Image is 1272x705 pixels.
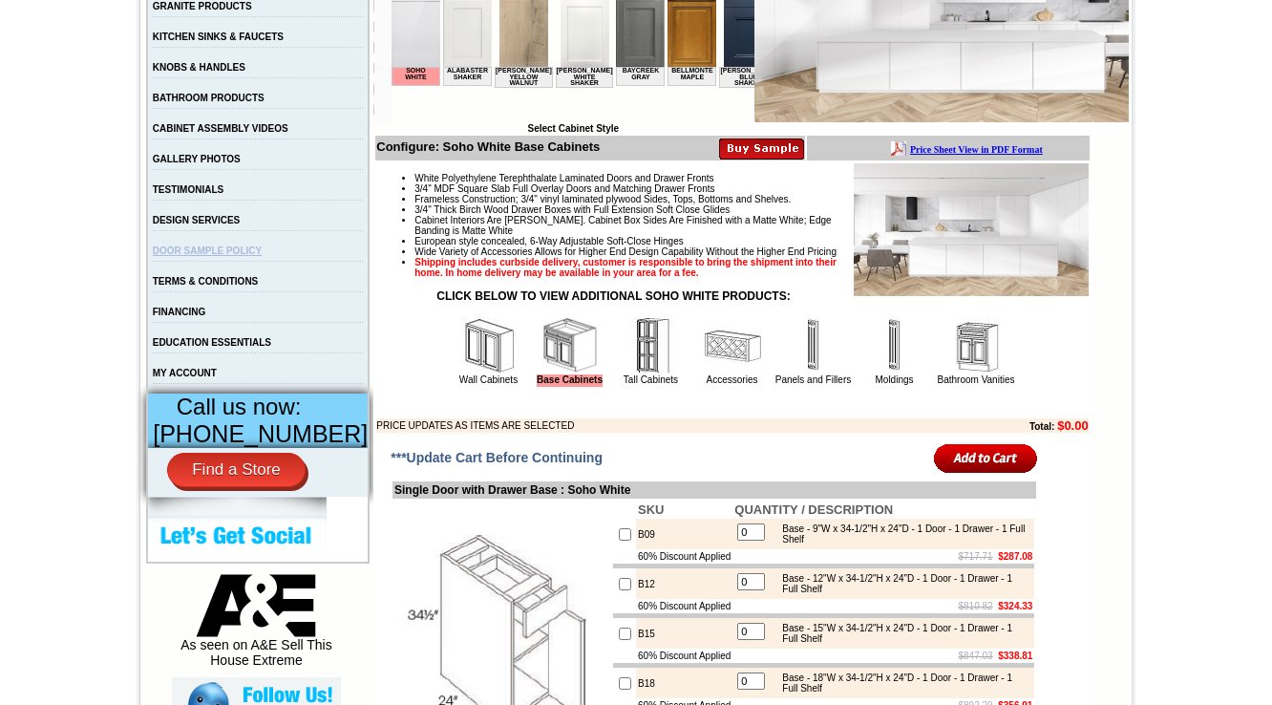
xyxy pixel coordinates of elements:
span: [PHONE_NUMBER] [153,420,368,447]
img: Tall Cabinets [623,317,680,374]
td: [PERSON_NAME] Blue Shaker [328,87,386,108]
td: 60% Discount Applied [636,549,732,564]
td: 60% Discount Applied [636,649,732,663]
span: European style concealed, 6-Way Adjustable Soft-Close Hinges [414,236,683,246]
a: FINANCING [153,307,206,317]
b: Price Sheet View in PDF Format [22,8,155,18]
a: DESIGN SERVICES [153,215,241,225]
a: Bathroom Vanities [938,374,1015,385]
a: DOOR SAMPLE POLICY [153,246,262,256]
img: Moldings [866,317,923,374]
b: Configure: Soho White Base Cabinets [376,139,600,154]
strong: CLICK BELOW TO VIEW ADDITIONAL SOHO WHITE PRODUCTS: [436,289,790,303]
a: Price Sheet View in PDF Format [22,3,155,19]
b: Total: [1029,421,1054,432]
a: TESTIMONIALS [153,184,223,195]
a: CABINET ASSEMBLY VIDEOS [153,123,288,134]
div: Base - 12"W x 34-1/2"H x 24"D - 1 Door - 1 Drawer - 1 Full Shelf [773,573,1029,594]
a: GRANITE PRODUCTS [153,1,252,11]
a: Find a Store [167,453,306,487]
a: TERMS & CONDITIONS [153,276,259,287]
a: KITCHEN SINKS & FAUCETS [153,32,284,42]
s: $717.71 [959,551,993,562]
a: Base Cabinets [537,374,603,387]
a: Wall Cabinets [459,374,518,385]
span: ***Update Cart Before Continuing [391,450,603,465]
s: $810.82 [959,601,993,611]
b: $0.00 [1057,418,1089,433]
b: Select Cabinet Style [527,123,619,134]
a: Tall Cabinets [624,374,678,385]
td: B12 [636,568,732,599]
a: BATHROOM PRODUCTS [153,93,265,103]
a: Moldings [875,374,913,385]
td: Single Door with Drawer Base : Soho White [392,481,1036,499]
a: KNOBS & HANDLES [153,62,245,73]
td: B18 [636,668,732,698]
img: pdf.png [3,5,18,20]
a: Accessories [707,374,758,385]
a: MY ACCOUNT [153,368,217,378]
div: As seen on A&E Sell This House Extreme [172,574,341,677]
span: 3/4" Thick Birch Wood Drawer Boxes with Full Extension Soft Close Glides [414,204,730,215]
img: Bathroom Vanities [947,317,1005,374]
input: Add to Cart [934,442,1038,474]
div: Base - 9"W x 34-1/2"H x 24"D - 1 Door - 1 Drawer - 1 Full Shelf [773,523,1029,545]
td: 60% Discount Applied [636,599,732,613]
div: Base - 18"W x 34-1/2"H x 24"D - 1 Door - 1 Drawer - 1 Full Shelf [773,673,1029,694]
span: Call us now: [177,394,302,419]
span: 3/4" MDF Square Slab Full Overlay Doors and Matching Drawer Fronts [414,183,714,194]
img: Product Image [854,163,1089,296]
a: EDUCATION ESSENTIALS [153,337,271,348]
b: QUANTITY / DESCRIPTION [734,502,893,517]
span: Frameless Construction; 3/4" vinyl laminated plywood Sides, Tops, Bottoms and Shelves. [414,194,791,204]
a: Panels and Fillers [775,374,851,385]
div: Base - 15"W x 34-1/2"H x 24"D - 1 Door - 1 Drawer - 1 Full Shelf [773,623,1029,644]
a: GALLERY PHOTOS [153,154,241,164]
span: Cabinet Interiors Are [PERSON_NAME]. Cabinet Box Sides Are Finished with a Matte White; Edge Band... [414,215,831,236]
b: SKU [638,502,664,517]
b: $287.08 [998,551,1032,562]
b: $338.81 [998,651,1032,661]
b: $324.33 [998,601,1032,611]
td: B09 [636,519,732,549]
td: B15 [636,618,732,649]
img: Wall Cabinets [460,317,518,374]
s: $847.03 [959,651,993,661]
span: Wide Variety of Accessories Allows for Higher End Design Capability Without the Higher End Pricing [414,246,837,257]
img: Base Cabinets [541,317,599,374]
img: Accessories [704,317,761,374]
img: Panels and Fillers [785,317,842,374]
strong: Shipping includes curbside delivery, customer is responsible to bring the shipment into their hom... [414,257,837,278]
td: PRICE UPDATES AS ITEMS ARE SELECTED [376,418,924,433]
span: White Polyethylene Terephthalate Laminated Doors and Drawer Fronts [414,173,713,183]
